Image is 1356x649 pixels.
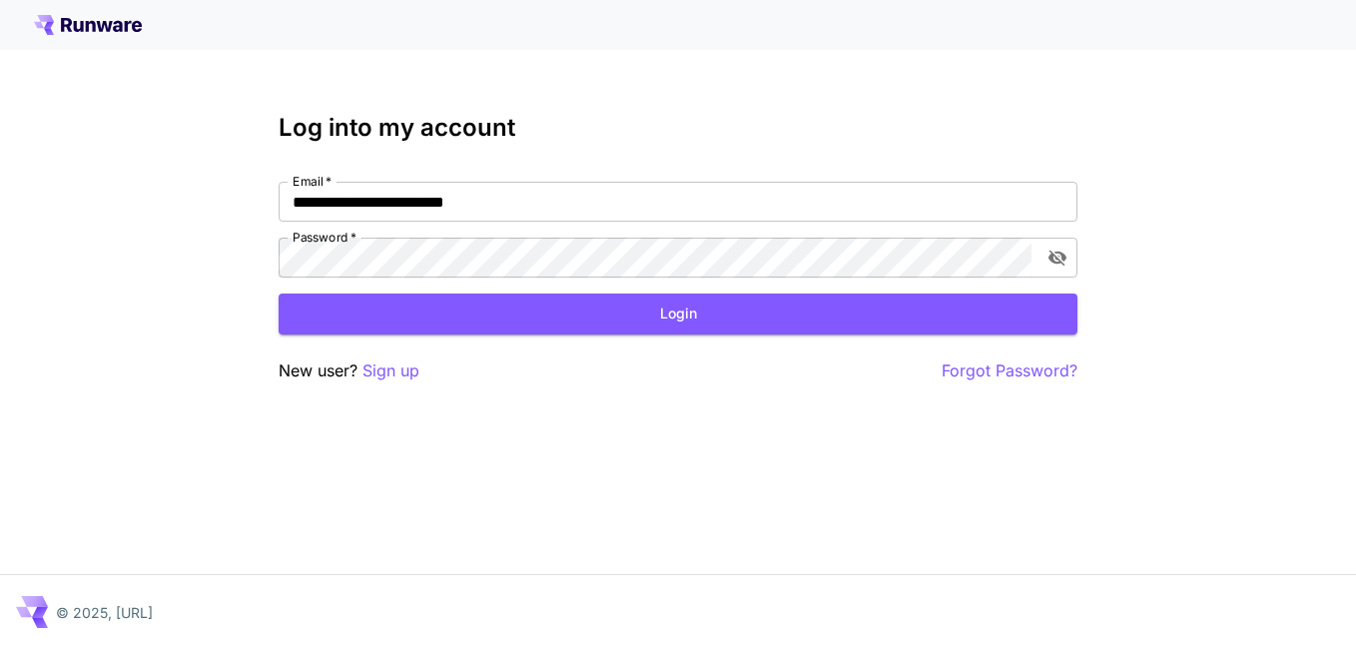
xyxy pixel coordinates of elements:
[293,173,332,190] label: Email
[279,358,419,383] p: New user?
[1039,240,1075,276] button: toggle password visibility
[279,114,1077,142] h3: Log into my account
[942,358,1077,383] button: Forgot Password?
[279,294,1077,334] button: Login
[293,229,356,246] label: Password
[362,358,419,383] button: Sign up
[56,602,153,623] p: © 2025, [URL]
